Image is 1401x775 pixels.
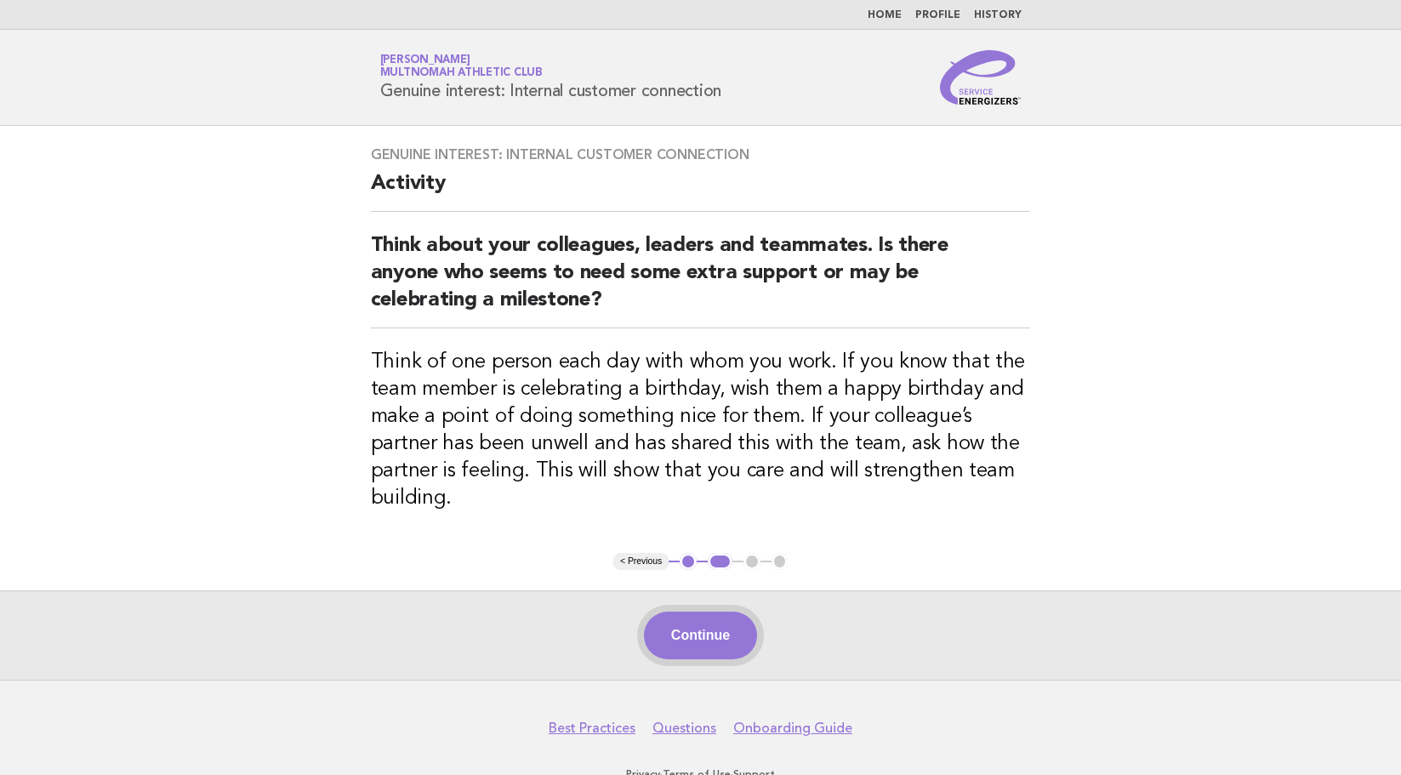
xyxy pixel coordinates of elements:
[733,720,852,737] a: Onboarding Guide
[680,553,697,570] button: 1
[708,553,732,570] button: 2
[868,10,902,20] a: Home
[371,349,1031,512] h3: Think of one person each day with whom you work. If you know that the team member is celebrating ...
[380,68,543,79] span: Multnomah Athletic Club
[371,170,1031,212] h2: Activity
[380,54,543,78] a: [PERSON_NAME]Multnomah Athletic Club
[371,232,1031,328] h2: Think about your colleagues, leaders and teammates. Is there anyone who seems to need some extra ...
[652,720,716,737] a: Questions
[974,10,1022,20] a: History
[644,612,757,659] button: Continue
[915,10,960,20] a: Profile
[940,50,1022,105] img: Service Energizers
[549,720,635,737] a: Best Practices
[613,553,669,570] button: < Previous
[371,146,1031,163] h3: Genuine interest: Internal customer connection
[380,55,722,100] h1: Genuine interest: Internal customer connection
